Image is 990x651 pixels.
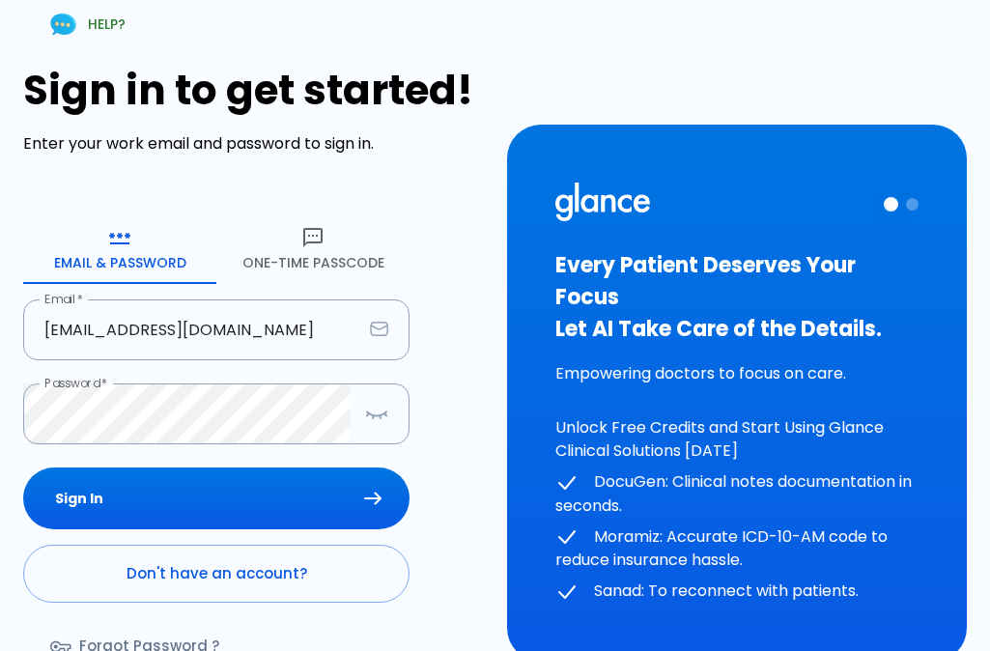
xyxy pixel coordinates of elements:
[555,362,919,385] p: Empowering doctors to focus on care.
[23,214,216,284] button: Email & Password
[23,299,362,360] input: dr.ahmed@clinic.com
[23,467,410,530] button: Sign In
[555,416,919,463] p: Unlock Free Credits and Start Using Glance Clinical Solutions [DATE]
[555,249,919,345] h3: Every Patient Deserves Your Focus Let AI Take Care of the Details.
[23,67,484,114] h1: Sign in to get started!
[555,525,919,573] p: Moramiz: Accurate ICD-10-AM code to reduce insurance hassle.
[216,214,410,284] button: One-Time Passcode
[46,8,80,42] img: Chat Support
[555,470,919,518] p: DocuGen: Clinical notes documentation in seconds.
[555,580,919,604] p: Sanad: To reconnect with patients.
[23,545,410,603] a: Don't have an account?
[23,132,484,156] p: Enter your work email and password to sign in.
